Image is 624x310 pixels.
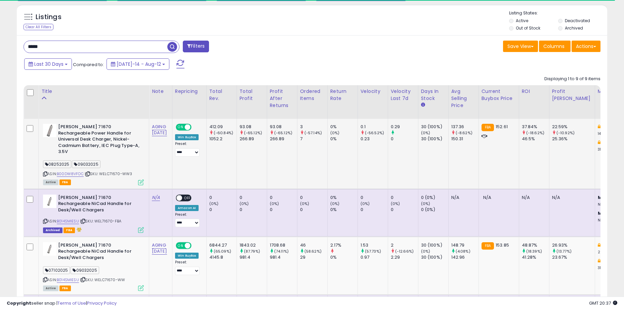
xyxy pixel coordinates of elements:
img: 21KHvzAHzXL._SL40_.jpg [43,242,56,256]
small: (0%) [361,201,370,206]
div: Return Rate [330,88,355,102]
small: (57.73%) [365,249,381,254]
a: Privacy Policy [87,300,117,306]
span: 2025-09-12 20:37 GMT [589,300,617,306]
div: 48.87% [522,242,549,248]
div: 0 [270,207,297,213]
small: (74.11%) [274,249,289,254]
span: FBA [59,286,71,291]
div: 30 (100%) [421,254,448,260]
a: B00DW8VFOC [57,171,84,177]
span: OFF [191,243,201,249]
div: 93.08 [270,124,297,130]
label: Archived [565,25,583,31]
span: OFF [191,124,201,130]
b: Min: [598,194,608,201]
div: Velocity Last 7d [391,88,415,102]
span: ON [176,124,185,130]
div: 0 [300,195,327,201]
div: 1708.68 [270,242,297,248]
div: 0 [391,136,418,142]
small: (-65.12%) [244,130,262,136]
small: (0%) [270,201,279,206]
span: Last 30 Days [34,61,64,67]
span: 152.61 [496,123,508,130]
b: Max: [598,210,610,216]
small: (58.62%) [304,249,322,254]
img: 41aadHf8YZL._SL40_.jpg [43,124,56,137]
div: 2.17% [330,242,358,248]
small: (0%) [421,130,430,136]
div: 0.1 [361,124,388,130]
div: 4145.8 [209,254,237,260]
div: 0% [330,124,358,130]
b: [PERSON_NAME] 71670 Rechargeable Power Handle for Universal Desk Charger, Nickel-Cadmium Battery,... [58,124,140,157]
span: FBA [59,179,71,185]
small: (0%) [209,201,219,206]
div: 0 [391,195,418,201]
a: AGING [DATE] [152,123,167,136]
div: Amazon AI [175,205,199,211]
small: (0%) [330,201,340,206]
span: [DATE]-14 - Aug-12 [117,61,161,67]
div: 2 [391,242,418,248]
div: Repricing [175,88,204,95]
div: 142.96 [451,254,479,260]
div: 46.5% [522,136,549,142]
label: Deactivated [565,18,590,23]
small: FBA [482,124,494,131]
small: (-18.62%) [526,130,544,136]
small: (0%) [391,201,400,206]
div: ROI [522,88,546,95]
small: (13.77%) [556,249,572,254]
small: (0%) [300,201,309,206]
small: (65.09%) [214,249,231,254]
small: (-56.52%) [365,130,384,136]
div: 22.59% [552,124,595,130]
div: Preset: [175,260,201,275]
div: Avg Selling Price [451,88,476,109]
div: Profit After Returns [270,88,294,109]
button: Save View [503,41,538,52]
div: 30 (100%) [421,242,448,248]
div: Ordered Items [300,88,325,102]
div: seller snap | | [7,300,117,307]
div: 137.36 [451,124,479,130]
div: 0 [270,195,297,201]
a: N/A [152,194,160,201]
small: (0%) [240,201,249,206]
span: 08252025 [43,160,71,168]
div: 266.89 [270,136,297,142]
span: 09032025 [72,160,100,168]
div: 25.36% [552,136,595,142]
span: Columns [543,43,565,50]
div: 23.67% [552,254,595,260]
small: (-8.62%) [456,130,472,136]
div: 0% [330,136,358,142]
span: 09032025 [71,266,99,274]
div: N/A [552,195,590,201]
div: 150.31 [451,136,479,142]
div: 0% [330,207,358,213]
small: (0%) [330,130,340,136]
div: 7 [300,136,327,142]
div: 981.4 [240,254,267,260]
span: Compared to: [73,61,104,68]
small: (-12.66%) [395,249,414,254]
small: (-10.92%) [556,130,575,136]
small: FBA [482,242,494,250]
span: All listings currently available for purchase on Amazon [43,286,58,291]
span: 153.85 [496,242,509,248]
a: Terms of Use [57,300,86,306]
h5: Listings [36,12,61,22]
div: 0 [209,207,237,213]
div: Profit [PERSON_NAME] [552,88,592,102]
small: (0%) [421,249,430,254]
div: 0.29 [391,124,418,130]
div: 0.23 [361,136,388,142]
div: Preset: [175,212,201,227]
a: AGING [DATE] [152,242,167,255]
div: Days In Stock [421,88,446,102]
div: 3 [300,124,327,130]
button: Last 30 Days [24,58,72,70]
